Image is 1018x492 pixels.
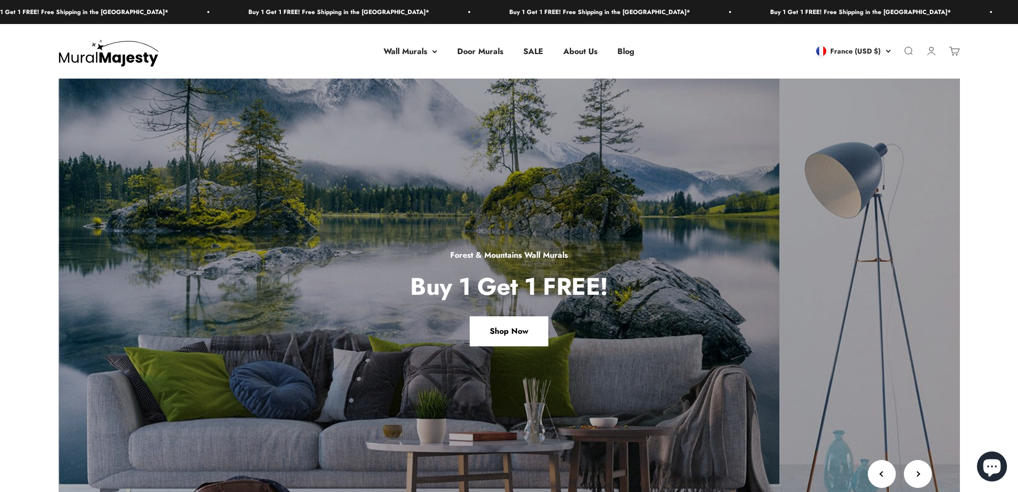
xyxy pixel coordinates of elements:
[563,46,597,57] a: About Us
[523,46,543,57] a: SALE
[830,46,881,57] span: France (USD $)
[410,249,608,262] p: Forest & Mountains Wall Murals
[384,45,437,58] summary: Wall Murals
[410,274,608,300] p: Buy 1 Get 1 FREE!
[247,7,428,17] p: Buy 1 Get 1 FREE! Free Shipping in the [GEOGRAPHIC_DATA]*
[457,46,503,57] a: Door Murals
[816,46,891,57] button: France (USD $)
[769,7,949,17] p: Buy 1 Get 1 FREE! Free Shipping in the [GEOGRAPHIC_DATA]*
[974,451,1010,484] inbox-online-store-chat: Shopify online store chat
[470,316,548,346] a: Shop Now
[508,7,689,17] p: Buy 1 Get 1 FREE! Free Shipping in the [GEOGRAPHIC_DATA]*
[617,46,634,57] a: Blog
